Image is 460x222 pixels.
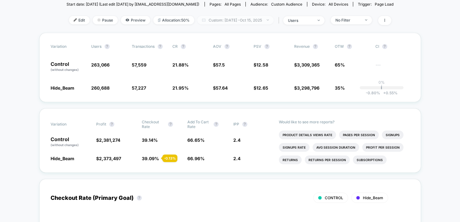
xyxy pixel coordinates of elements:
span: $ [96,137,120,143]
li: Signups Rate [279,143,309,152]
button: ? [105,44,110,49]
button: ? [181,44,186,49]
span: 2,381,274 [99,137,120,143]
span: $ [213,85,228,91]
span: Page Load [375,2,393,7]
button: ? [137,195,142,200]
span: 21.88 % [172,62,189,67]
span: 3,309,365 [297,62,320,67]
button: ? [265,44,270,49]
li: Returns [279,155,302,164]
li: Pages Per Session [339,131,379,139]
button: ? [168,122,173,127]
span: Preview [121,16,150,24]
span: Start date: [DATE] (Last edit [DATE] by [EMAIL_ADDRESS][DOMAIN_NAME]) [67,2,199,7]
li: Subscriptions [353,155,387,164]
span: CONTROL [325,195,343,200]
span: Pause [93,16,118,24]
span: all devices [329,2,348,7]
span: 0.55 % [380,91,398,95]
button: ? [158,44,163,49]
span: AOV [213,44,221,49]
span: Checkout Rate [142,120,165,129]
img: calendar [202,18,205,22]
li: Profit Per Session [362,143,403,152]
p: Would like to see more reports? [279,120,410,124]
span: 57.64 [216,85,228,91]
span: (without changes) [51,143,79,147]
span: IPP [233,122,239,126]
span: Hide_Beam [51,156,74,161]
div: Trigger: [358,2,393,7]
span: Hide_Beam [51,85,74,91]
img: end [318,20,320,21]
p: | [381,85,382,89]
span: Transactions [132,44,155,49]
div: Pages: [210,2,241,7]
span: $ [294,62,320,67]
span: 66.65 % [187,137,205,143]
span: 12.58 [256,62,268,67]
div: Audience: [250,2,302,7]
span: --- [375,63,410,72]
span: $ [213,62,225,67]
button: ? [225,44,230,49]
span: Variation [51,120,85,129]
span: | [277,16,283,25]
img: end [267,19,269,21]
span: Add To Cart Rate [187,120,210,129]
span: all pages [225,2,241,7]
span: + [383,91,386,95]
span: Custom: [DATE] - Oct 15, 2025 [197,16,274,24]
p: Control [51,62,85,72]
span: 2.4 [233,137,240,143]
li: Avg Session Duration [313,143,359,152]
span: 35% [335,85,345,91]
span: $ [254,85,268,91]
button: ? [242,122,247,127]
span: 263,066 [91,62,110,67]
span: $ [294,85,319,91]
span: users [91,44,101,49]
button: ? [214,122,219,127]
span: $ [96,156,121,161]
span: Variation [51,44,85,49]
span: Profit [96,122,106,126]
span: OTW [335,44,369,49]
img: end [365,19,367,21]
p: 0% [378,80,385,85]
button: ? [313,44,318,49]
span: 21.95 % [172,85,189,91]
span: 57,227 [132,85,146,91]
span: 66.96 % [187,156,205,161]
span: Allocation: 50% [153,16,194,24]
button: ? [347,44,352,49]
span: Hide_Beam [363,195,383,200]
div: - 0.13 % [162,155,177,162]
span: 39.09 % [142,156,159,161]
button: ? [382,44,387,49]
span: 2,373,497 [99,156,121,161]
span: Device: [307,2,353,7]
span: CR [172,44,178,49]
span: (without changes) [51,68,79,72]
div: users [288,18,313,23]
li: Signups [382,131,403,139]
button: ? [109,122,114,127]
span: Custom Audience [271,2,302,7]
span: 57.5 [216,62,225,67]
li: Product Details Views Rate [279,131,336,139]
span: 3,298,796 [297,85,319,91]
span: CI [375,44,410,49]
span: 2.4 [233,156,240,161]
span: 260,688 [91,85,110,91]
li: Returns Per Session [305,155,350,164]
span: 57,559 [132,62,146,67]
div: No Filter [335,18,360,22]
span: Edit [69,16,90,24]
span: PSV [254,44,261,49]
span: Revenue [294,44,310,49]
span: $ [254,62,268,67]
p: Control [51,137,90,147]
span: 12.65 [256,85,268,91]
